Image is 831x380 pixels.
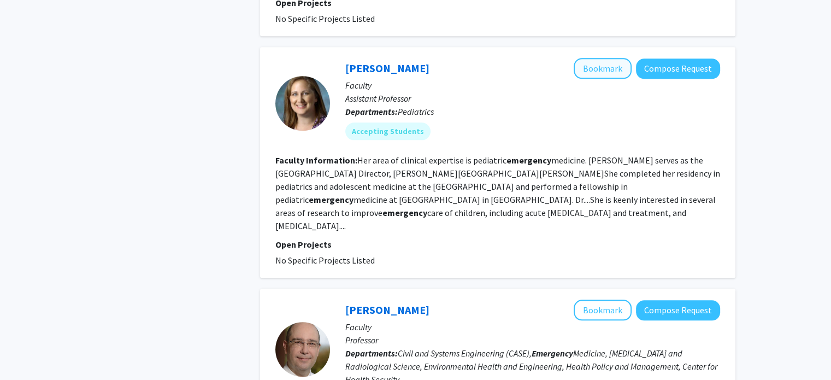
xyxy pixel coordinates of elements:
[636,59,720,79] button: Compose Request to Jennifer Anders
[398,106,434,117] span: Pediatrics
[8,331,46,372] iframe: Chat
[345,334,720,347] p: Professor
[636,300,720,320] button: Compose Request to Jonathan Links
[275,255,375,266] span: No Specific Projects Listed
[382,207,427,218] b: emergency
[532,348,573,359] b: Emergency
[275,238,720,251] p: Open Projects
[574,300,632,320] button: Add Jonathan Links to Bookmarks
[345,61,429,75] a: [PERSON_NAME]
[309,194,353,205] b: emergency
[345,79,720,92] p: Faculty
[345,320,720,334] p: Faculty
[506,155,551,166] b: emergency
[574,58,632,79] button: Add Jennifer Anders to Bookmarks
[275,155,357,166] b: Faculty Information:
[275,155,720,231] fg-read-more: Her area of clinical expertise is pediatric medicine. [PERSON_NAME] serves as the [GEOGRAPHIC_DAT...
[345,92,720,105] p: Assistant Professor
[345,106,398,117] b: Departments:
[275,13,375,24] span: No Specific Projects Listed
[345,348,398,359] b: Departments:
[345,303,429,317] a: [PERSON_NAME]
[345,122,431,140] mat-chip: Accepting Students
